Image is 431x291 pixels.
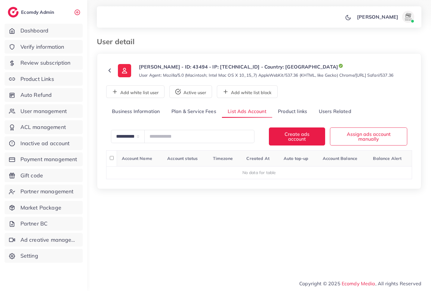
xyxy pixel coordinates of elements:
button: Add white list block [217,85,278,98]
span: Account Name [122,156,152,161]
a: List Ads Account [222,105,272,118]
div: No data for table [110,170,409,176]
a: Partner BC [5,217,83,231]
button: Assign ads account manually [330,127,407,145]
a: logoEcomdy Admin [8,7,56,17]
span: Created At [246,156,269,161]
small: User Agent: Mozilla/5.0 (Macintosh; Intel Mac OS X 10_15_7) AppleWebKit/537.36 (KHTML, like Gecko... [139,72,393,78]
a: Ecomdy Media [342,280,375,286]
a: Ad creative management [5,233,83,247]
img: avatar [402,11,414,23]
span: Balance Alert [373,156,402,161]
a: Dashboard [5,24,83,38]
a: Plan & Service Fees [166,105,222,118]
span: Partner BC [20,220,48,228]
span: Ad creative management [20,236,78,244]
button: Add white list user [106,85,165,98]
span: Review subscription [20,59,71,67]
span: Payment management [20,155,77,163]
button: Active user [169,85,212,98]
a: Payment management [5,152,83,166]
button: Create ads account [269,127,325,145]
a: Business Information [106,105,166,118]
img: ic-user-info.36bf1079.svg [118,64,131,77]
h3: User detail [97,37,139,46]
span: Setting [20,252,38,260]
a: User management [5,104,83,118]
span: Gift code [20,172,43,179]
a: Verify information [5,40,83,54]
span: Timezone [213,156,233,161]
span: , All rights Reserved [375,280,421,287]
a: Setting [5,249,83,263]
a: Inactive ad account [5,136,83,150]
span: Dashboard [20,27,48,35]
span: Copyright © 2025 [299,280,421,287]
span: Account status [167,156,198,161]
span: User management [20,107,67,115]
span: Auto top-up [284,156,309,161]
a: Auto Refund [5,88,83,102]
a: Gift code [5,169,83,182]
p: [PERSON_NAME] [357,13,398,20]
img: icon-tick.de4e08dc.svg [338,63,343,69]
span: Market Package [20,204,61,212]
a: Market Package [5,201,83,215]
span: Account Balance [323,156,357,161]
img: logo [8,7,19,17]
span: Product Links [20,75,54,83]
a: ACL management [5,120,83,134]
a: Users Related [313,105,357,118]
span: Inactive ad account [20,139,70,147]
a: Partner management [5,185,83,198]
span: Verify information [20,43,64,51]
a: Product Links [5,72,83,86]
span: ACL management [20,123,66,131]
a: Product links [272,105,313,118]
span: Auto Refund [20,91,52,99]
h2: Ecomdy Admin [21,9,56,15]
a: Review subscription [5,56,83,70]
p: [PERSON_NAME] - ID: 43494 - IP: [TECHNICAL_ID] - Country: [GEOGRAPHIC_DATA] [139,63,393,70]
a: [PERSON_NAME]avatar [354,11,417,23]
span: Partner management [20,188,74,195]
